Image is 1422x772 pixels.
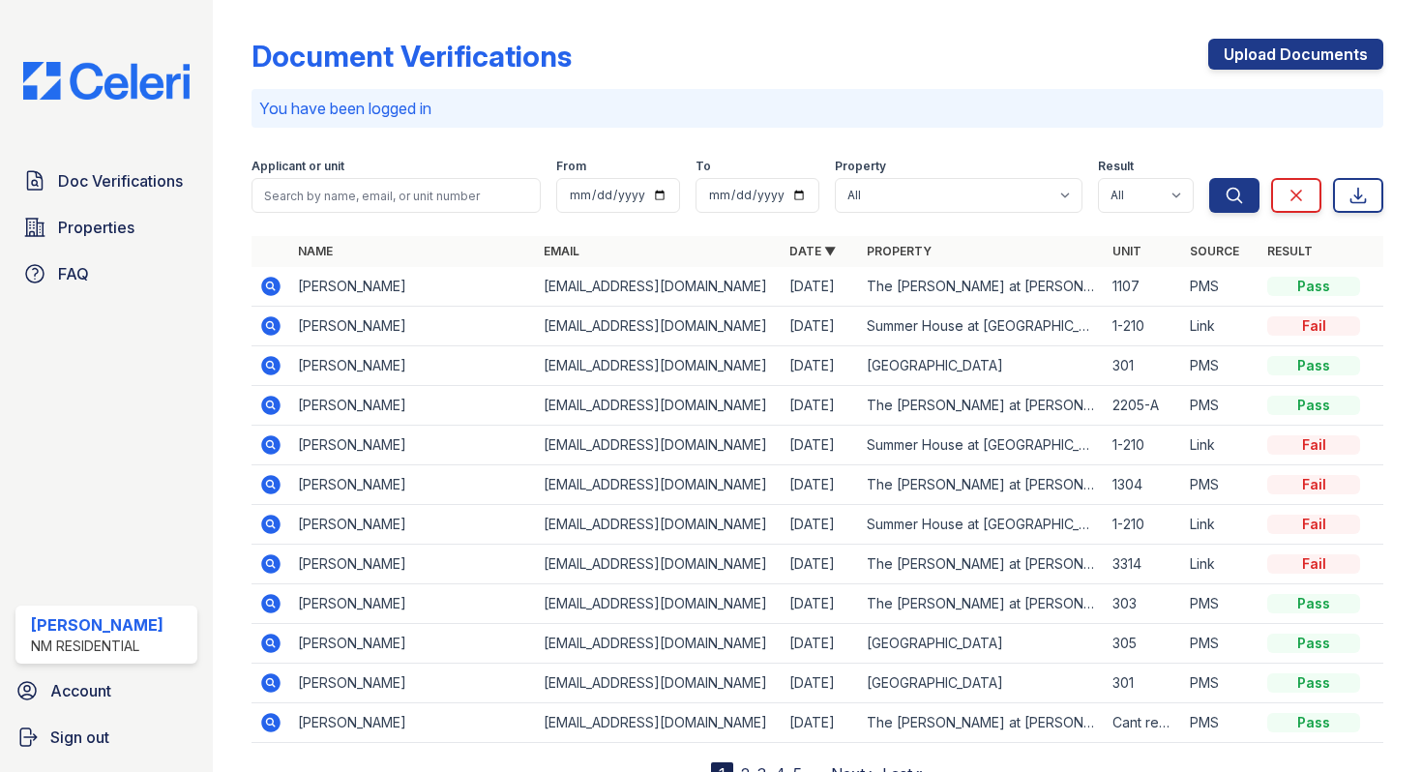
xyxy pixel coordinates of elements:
td: [GEOGRAPHIC_DATA] [859,346,1105,386]
label: Result [1098,159,1134,174]
td: 1-210 [1105,426,1182,465]
td: Summer House at [GEOGRAPHIC_DATA] [859,505,1105,545]
td: [PERSON_NAME] [290,267,536,307]
td: [DATE] [782,664,859,703]
td: [PERSON_NAME] [290,386,536,426]
div: Fail [1267,435,1360,455]
a: Sign out [8,718,205,757]
span: Properties [58,216,134,239]
td: The [PERSON_NAME] at [PERSON_NAME][GEOGRAPHIC_DATA] [859,386,1105,426]
td: PMS [1182,346,1259,386]
td: [DATE] [782,386,859,426]
div: Fail [1267,554,1360,574]
td: 305 [1105,624,1182,664]
div: Fail [1267,515,1360,534]
td: [PERSON_NAME] [290,465,536,505]
a: Source [1190,244,1239,258]
td: [DATE] [782,505,859,545]
td: [DATE] [782,426,859,465]
td: [PERSON_NAME] [290,545,536,584]
span: Sign out [50,726,109,749]
td: The [PERSON_NAME] at [PERSON_NAME][GEOGRAPHIC_DATA] [859,267,1105,307]
div: NM Residential [31,637,163,656]
a: Doc Verifications [15,162,197,200]
div: Pass [1267,396,1360,415]
td: [DATE] [782,545,859,584]
td: [DATE] [782,465,859,505]
td: [EMAIL_ADDRESS][DOMAIN_NAME] [536,386,782,426]
td: PMS [1182,386,1259,426]
td: [DATE] [782,584,859,624]
td: [PERSON_NAME] [290,307,536,346]
label: Property [835,159,886,174]
a: Properties [15,208,197,247]
td: [EMAIL_ADDRESS][DOMAIN_NAME] [536,346,782,386]
td: [GEOGRAPHIC_DATA] [859,664,1105,703]
td: 301 [1105,346,1182,386]
td: [PERSON_NAME] [290,664,536,703]
div: [PERSON_NAME] [31,613,163,637]
p: You have been logged in [259,97,1376,120]
iframe: chat widget [1341,695,1403,753]
td: [PERSON_NAME] [290,346,536,386]
td: Link [1182,426,1259,465]
td: The [PERSON_NAME] at [PERSON_NAME][GEOGRAPHIC_DATA] [859,545,1105,584]
td: 1-210 [1105,505,1182,545]
td: [EMAIL_ADDRESS][DOMAIN_NAME] [536,505,782,545]
a: Upload Documents [1208,39,1383,70]
div: Pass [1267,277,1360,296]
td: [PERSON_NAME] [290,584,536,624]
td: The [PERSON_NAME] at [PERSON_NAME][GEOGRAPHIC_DATA] [859,465,1105,505]
td: [EMAIL_ADDRESS][DOMAIN_NAME] [536,465,782,505]
div: Pass [1267,356,1360,375]
span: Doc Verifications [58,169,183,193]
div: Pass [1267,713,1360,732]
td: [EMAIL_ADDRESS][DOMAIN_NAME] [536,307,782,346]
td: Link [1182,545,1259,584]
td: Summer House at [GEOGRAPHIC_DATA] [859,307,1105,346]
label: To [696,159,711,174]
a: FAQ [15,254,197,293]
td: [EMAIL_ADDRESS][DOMAIN_NAME] [536,703,782,743]
a: Account [8,671,205,710]
td: 2205-A [1105,386,1182,426]
td: [DATE] [782,307,859,346]
div: Fail [1267,316,1360,336]
span: Account [50,679,111,702]
td: [PERSON_NAME] [290,624,536,664]
td: [EMAIL_ADDRESS][DOMAIN_NAME] [536,584,782,624]
td: Link [1182,307,1259,346]
td: [PERSON_NAME] [290,426,536,465]
a: Name [298,244,333,258]
td: [DATE] [782,703,859,743]
a: Date ▼ [789,244,836,258]
label: From [556,159,586,174]
a: Email [544,244,579,258]
td: PMS [1182,624,1259,664]
td: PMS [1182,267,1259,307]
label: Applicant or unit [252,159,344,174]
td: The [PERSON_NAME] at [PERSON_NAME][GEOGRAPHIC_DATA] [859,584,1105,624]
td: 1107 [1105,267,1182,307]
td: 1-210 [1105,307,1182,346]
td: 303 [1105,584,1182,624]
div: Fail [1267,475,1360,494]
td: [PERSON_NAME] [290,505,536,545]
td: The [PERSON_NAME] at [PERSON_NAME][GEOGRAPHIC_DATA] [859,703,1105,743]
td: [EMAIL_ADDRESS][DOMAIN_NAME] [536,545,782,584]
div: Pass [1267,673,1360,693]
a: Unit [1112,244,1141,258]
td: 301 [1105,664,1182,703]
td: PMS [1182,703,1259,743]
td: PMS [1182,465,1259,505]
img: CE_Logo_Blue-a8612792a0a2168367f1c8372b55b34899dd931a85d93a1a3d3e32e68fde9ad4.png [8,62,205,100]
a: Result [1267,244,1313,258]
td: Cant remember [1105,703,1182,743]
td: [EMAIL_ADDRESS][DOMAIN_NAME] [536,267,782,307]
div: Document Verifications [252,39,572,74]
td: 1304 [1105,465,1182,505]
td: 3314 [1105,545,1182,584]
td: [DATE] [782,346,859,386]
td: Link [1182,505,1259,545]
